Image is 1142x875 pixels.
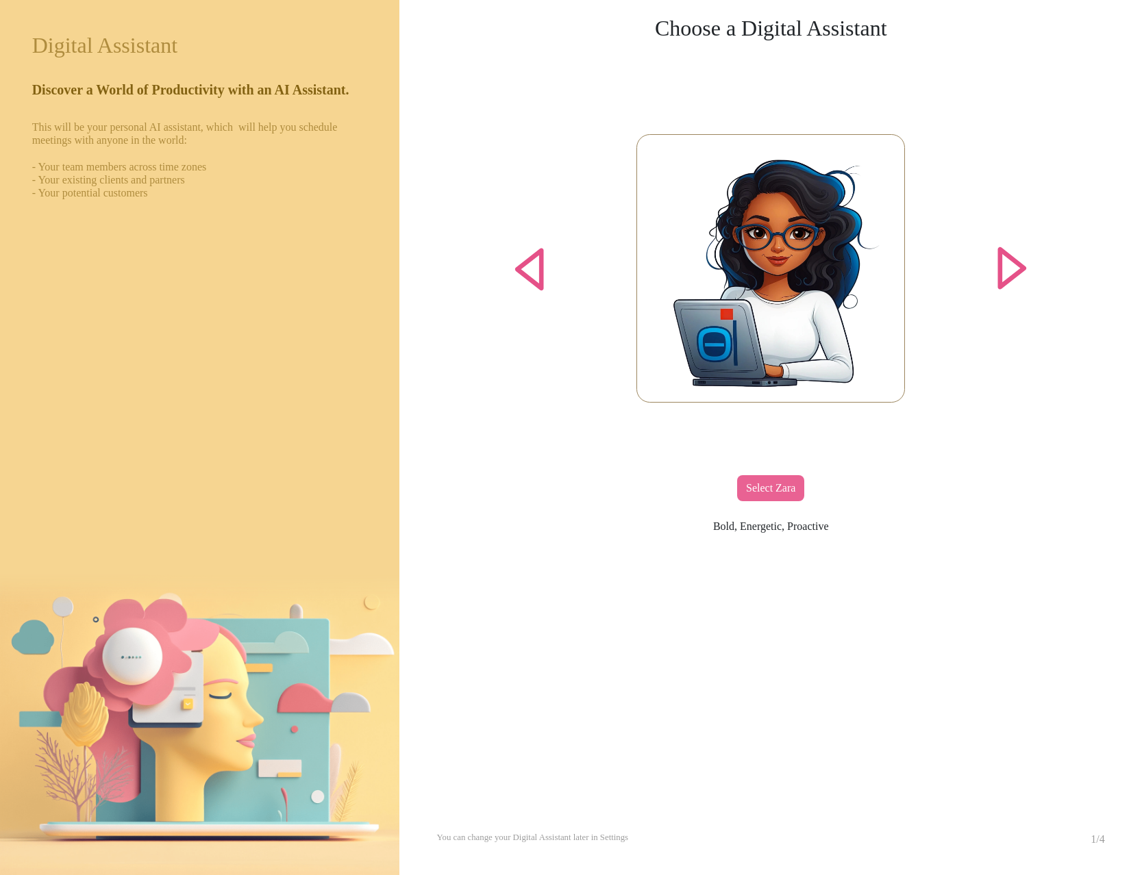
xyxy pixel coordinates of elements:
div: Select Zara [737,475,804,501]
h5: Discover a World of Productivity with an AI Assistant. [32,81,349,98]
div: 1/4 [1091,831,1104,875]
h6: This will be your personal AI assistant, which will help you schedule meetings with anyone in the... [32,121,368,199]
small: You can change your Digital Assistant later in Settings [437,831,629,875]
h2: Choose a Digital Assistant [414,15,1127,41]
div: Bold, Energetic, Proactive [458,518,1083,535]
h2: Digital Assistant [32,32,177,58]
img: Zara [636,134,905,403]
